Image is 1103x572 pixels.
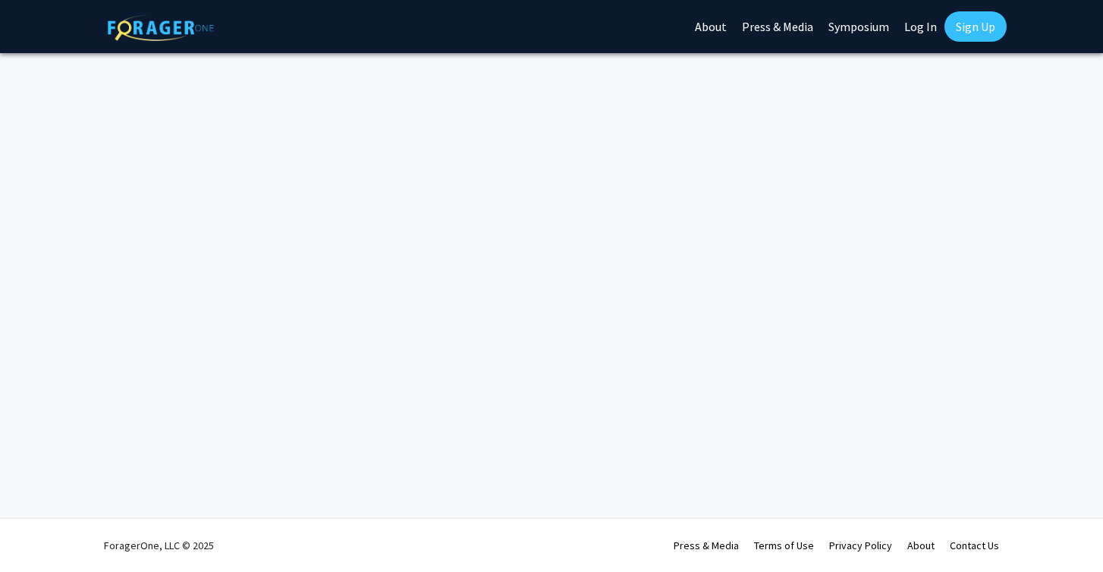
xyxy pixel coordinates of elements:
a: Terms of Use [754,539,814,552]
a: Press & Media [674,539,739,552]
a: Sign Up [944,11,1007,42]
a: Contact Us [950,539,999,552]
a: Privacy Policy [829,539,892,552]
a: About [907,539,935,552]
img: ForagerOne Logo [108,14,214,41]
div: ForagerOne, LLC © 2025 [104,519,214,572]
